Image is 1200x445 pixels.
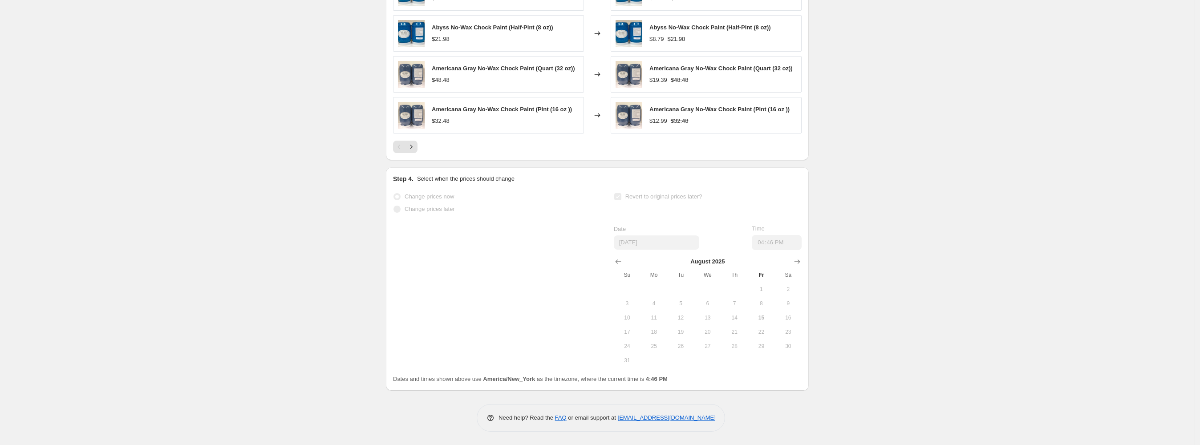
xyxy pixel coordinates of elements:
th: Monday [641,268,667,282]
img: Chock-Paint-Abyss-e1518101837403_80x.jpg [398,20,425,47]
button: Wednesday August 13 2025 [694,311,721,325]
span: Americana Gray No-Wax Chock Paint (Quart (32 oz)) [649,65,793,72]
button: Monday August 4 2025 [641,296,667,311]
div: $21.98 [432,35,450,44]
strike: $32.48 [671,117,689,125]
span: 31 [617,357,637,364]
div: $8.79 [649,35,664,44]
th: Thursday [721,268,748,282]
button: Thursday August 21 2025 [721,325,748,339]
button: Wednesday August 20 2025 [694,325,721,339]
span: Abyss No-Wax Chock Paint (Half-Pint (8 oz)) [649,24,771,31]
button: Monday August 11 2025 [641,311,667,325]
nav: Pagination [393,141,418,153]
h2: Step 4. [393,174,414,183]
span: 10 [617,314,637,321]
th: Saturday [775,268,802,282]
span: Change prices now [405,193,454,200]
button: Tuesday August 5 2025 [667,296,694,311]
span: Americana Gray No-Wax Chock Paint (Pint (16 oz )) [432,106,572,113]
span: 19 [671,328,690,336]
img: Chock-Paint-American-Gray_80x.jpg [398,102,425,129]
span: 24 [617,343,637,350]
span: Date [614,226,626,232]
button: Monday August 18 2025 [641,325,667,339]
input: 8/15/2025 [614,235,699,250]
span: Need help? Read the [499,414,555,421]
span: 30 [778,343,798,350]
span: 25 [644,343,664,350]
span: Tu [671,271,690,279]
span: 11 [644,314,664,321]
button: Show next month, September 2025 [791,255,803,268]
input: 12:00 [752,235,802,250]
p: Select when the prices should change [417,174,515,183]
span: 17 [617,328,637,336]
span: Sa [778,271,798,279]
img: Chock-Paint-American-Gray_80x.jpg [398,61,425,88]
button: Friday August 8 2025 [748,296,774,311]
button: Today Friday August 15 2025 [748,311,774,325]
button: Sunday August 31 2025 [614,353,641,368]
a: [EMAIL_ADDRESS][DOMAIN_NAME] [618,414,716,421]
button: Sunday August 10 2025 [614,311,641,325]
th: Sunday [614,268,641,282]
button: Saturday August 2 2025 [775,282,802,296]
span: Abyss No-Wax Chock Paint (Half-Pint (8 oz)) [432,24,553,31]
span: 15 [751,314,771,321]
span: 2 [778,286,798,293]
span: 12 [671,314,690,321]
span: 9 [778,300,798,307]
span: 29 [751,343,771,350]
button: Thursday August 14 2025 [721,311,748,325]
button: Saturday August 16 2025 [775,311,802,325]
button: Saturday August 30 2025 [775,339,802,353]
button: Monday August 25 2025 [641,339,667,353]
span: Americana Gray No-Wax Chock Paint (Pint (16 oz )) [649,106,790,113]
b: 4:46 PM [646,376,668,382]
button: Sunday August 24 2025 [614,339,641,353]
span: 4 [644,300,664,307]
div: $48.48 [432,76,450,85]
span: Mo [644,271,664,279]
button: Saturday August 9 2025 [775,296,802,311]
a: FAQ [555,414,567,421]
span: 22 [751,328,771,336]
span: Time [752,225,764,232]
button: Tuesday August 12 2025 [667,311,694,325]
span: or email support at [567,414,618,421]
span: 3 [617,300,637,307]
th: Wednesday [694,268,721,282]
span: 27 [698,343,718,350]
button: Show previous month, July 2025 [612,255,624,268]
button: Friday August 22 2025 [748,325,774,339]
button: Thursday August 7 2025 [721,296,748,311]
span: Su [617,271,637,279]
button: Saturday August 23 2025 [775,325,802,339]
span: 7 [725,300,744,307]
span: Th [725,271,744,279]
span: Americana Gray No-Wax Chock Paint (Quart (32 oz)) [432,65,575,72]
div: $19.39 [649,76,667,85]
span: 13 [698,314,718,321]
button: Sunday August 3 2025 [614,296,641,311]
span: 18 [644,328,664,336]
th: Friday [748,268,774,282]
button: Thursday August 28 2025 [721,339,748,353]
span: 6 [698,300,718,307]
span: 28 [725,343,744,350]
button: Next [405,141,418,153]
span: 16 [778,314,798,321]
span: 26 [671,343,690,350]
img: Chock-Paint-American-Gray_80x.jpg [616,102,642,129]
div: $32.48 [432,117,450,125]
button: Wednesday August 6 2025 [694,296,721,311]
button: Sunday August 17 2025 [614,325,641,339]
span: 1 [751,286,771,293]
span: 21 [725,328,744,336]
span: 8 [751,300,771,307]
button: Friday August 29 2025 [748,339,774,353]
button: Wednesday August 27 2025 [694,339,721,353]
span: 5 [671,300,690,307]
span: We [698,271,718,279]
